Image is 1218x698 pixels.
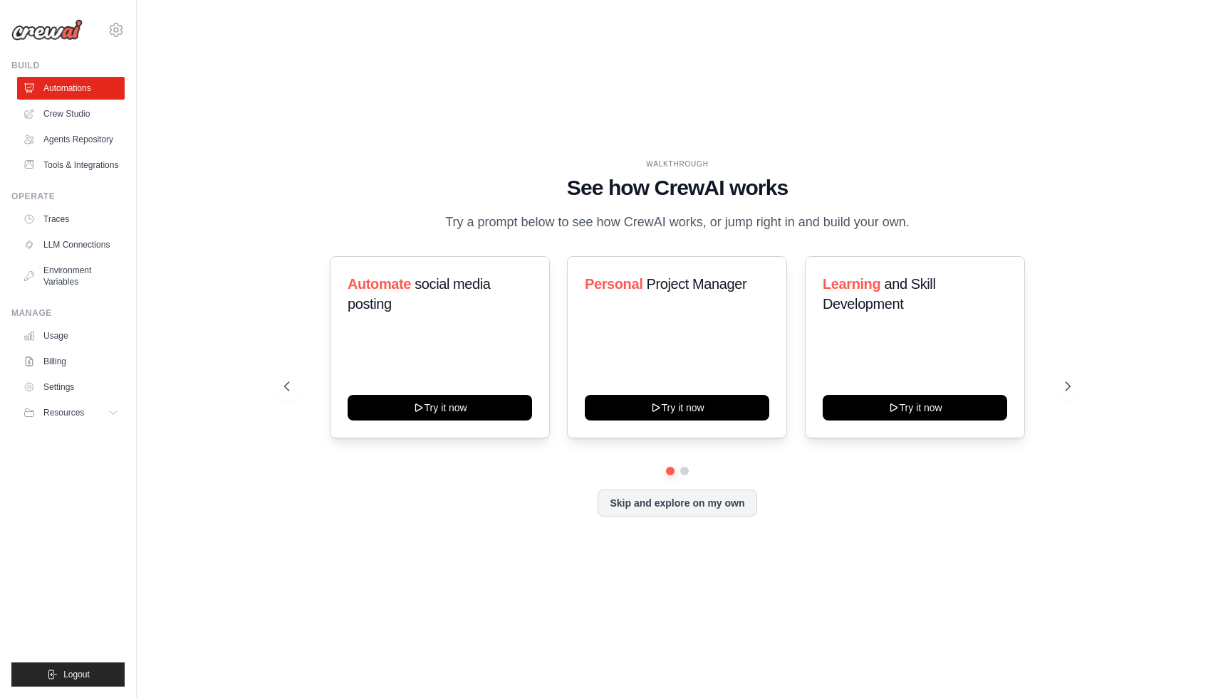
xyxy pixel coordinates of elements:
button: Resources [17,401,125,424]
button: Logout [11,662,125,687]
h1: See how CrewAI works [284,175,1071,201]
a: Agents Repository [17,128,125,151]
iframe: Chat Widget [1147,630,1218,698]
span: Logout [63,669,90,680]
a: LLM Connections [17,233,125,256]
button: Try it now [348,395,532,421]
span: Resources [43,407,84,418]
a: Automations [17,77,125,100]
div: Build [11,60,125,71]
span: Learning [823,276,880,292]
a: Traces [17,208,125,231]
img: Logo [11,19,83,41]
div: WALKTHROUGH [284,159,1071,169]
a: Crew Studio [17,102,125,125]
button: Try it now [585,395,769,421]
a: Tools & Integrations [17,154,125,176]
a: Settings [17,376,125,398]
div: Operate [11,191,125,202]
div: Manage [11,307,125,319]
a: Billing [17,350,125,373]
span: and Skill Development [823,276,935,312]
button: Try it now [823,395,1007,421]
span: Personal [585,276,642,292]
a: Usage [17,324,125,347]
button: Skip and explore on my own [598,490,756,517]
p: Try a prompt below to see how CrewAI works, or jump right in and build your own. [438,212,917,233]
span: Project Manager [647,276,747,292]
a: Environment Variables [17,259,125,293]
span: Automate [348,276,411,292]
span: social media posting [348,276,491,312]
